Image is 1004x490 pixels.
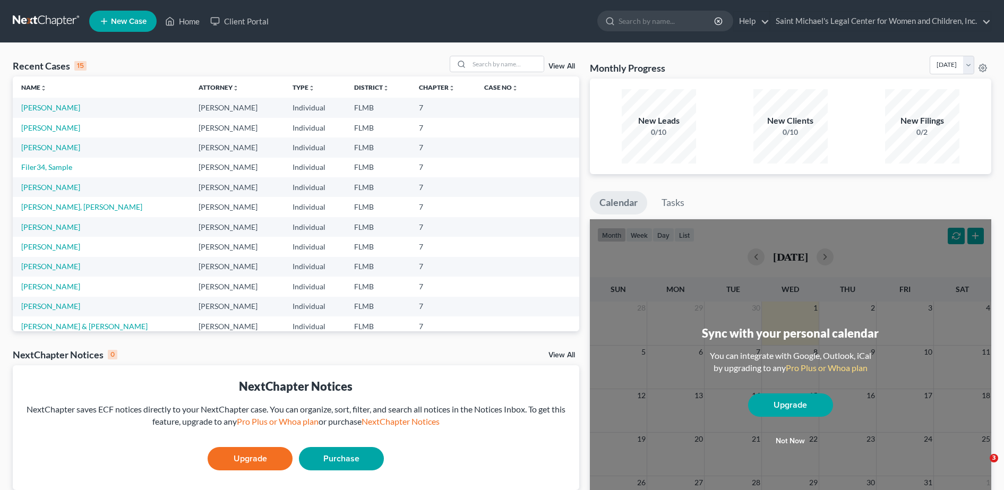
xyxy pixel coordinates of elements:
td: [PERSON_NAME] [190,177,284,197]
div: 0/10 [622,127,696,137]
a: Attorneyunfold_more [199,83,239,91]
h3: Monthly Progress [590,62,665,74]
a: Upgrade [748,393,833,417]
div: 15 [74,61,87,71]
a: [PERSON_NAME] [21,302,80,311]
a: [PERSON_NAME] [21,262,80,271]
td: 7 [410,316,476,336]
td: 7 [410,158,476,177]
a: [PERSON_NAME] [21,103,80,112]
td: 7 [410,257,476,277]
a: Filer34, Sample [21,162,72,171]
a: View All [548,63,575,70]
a: Saint Michael's Legal Center for Women and Children, Inc. [770,12,991,31]
td: Individual [284,217,346,237]
td: 7 [410,217,476,237]
a: Pro Plus or Whoa plan [786,363,868,373]
td: Individual [284,257,346,277]
td: [PERSON_NAME] [190,217,284,237]
td: Individual [284,297,346,316]
td: FLMB [346,257,410,277]
td: 7 [410,297,476,316]
td: Individual [284,98,346,117]
td: Individual [284,137,346,157]
div: New Leads [622,115,696,127]
td: [PERSON_NAME] [190,98,284,117]
td: FLMB [346,237,410,256]
a: Home [160,12,205,31]
td: Individual [284,197,346,217]
a: [PERSON_NAME] [21,123,80,132]
div: New Clients [753,115,828,127]
td: FLMB [346,197,410,217]
td: FLMB [346,217,410,237]
td: 7 [410,98,476,117]
a: [PERSON_NAME] [21,183,80,192]
td: FLMB [346,277,410,296]
td: [PERSON_NAME] [190,197,284,217]
i: unfold_more [308,85,315,91]
td: Individual [284,237,346,256]
i: unfold_more [512,85,518,91]
td: FLMB [346,158,410,177]
a: Tasks [652,191,694,214]
input: Search by name... [619,11,716,31]
a: Client Portal [205,12,274,31]
div: Sync with your personal calendar [702,325,879,341]
a: Nameunfold_more [21,83,47,91]
td: Individual [284,158,346,177]
a: View All [548,351,575,359]
td: FLMB [346,137,410,157]
td: FLMB [346,316,410,336]
i: unfold_more [449,85,455,91]
td: FLMB [346,177,410,197]
div: 0 [108,350,117,359]
input: Search by name... [469,56,544,72]
td: 7 [410,197,476,217]
td: [PERSON_NAME] [190,257,284,277]
td: Individual [284,118,346,137]
a: [PERSON_NAME] [21,242,80,251]
a: [PERSON_NAME] & [PERSON_NAME] [21,322,148,331]
td: 7 [410,237,476,256]
a: Typeunfold_more [293,83,315,91]
td: [PERSON_NAME] [190,158,284,177]
a: Upgrade [208,447,293,470]
i: unfold_more [383,85,389,91]
span: New Case [111,18,147,25]
td: [PERSON_NAME] [190,118,284,137]
td: 7 [410,137,476,157]
td: Individual [284,177,346,197]
div: 0/2 [885,127,959,137]
a: [PERSON_NAME], [PERSON_NAME] [21,202,142,211]
td: FLMB [346,98,410,117]
a: Help [734,12,769,31]
td: 7 [410,177,476,197]
button: Not now [748,431,833,452]
td: Individual [284,277,346,296]
a: [PERSON_NAME] [21,282,80,291]
div: New Filings [885,115,959,127]
div: NextChapter saves ECF notices directly to your NextChapter case. You can organize, sort, filter, ... [21,403,571,428]
iframe: Intercom live chat [968,454,993,479]
a: Districtunfold_more [354,83,389,91]
a: Purchase [299,447,384,470]
a: Calendar [590,191,647,214]
td: [PERSON_NAME] [190,297,284,316]
td: 7 [410,277,476,296]
td: [PERSON_NAME] [190,316,284,336]
div: You can integrate with Google, Outlook, iCal by upgrading to any [706,350,876,374]
td: [PERSON_NAME] [190,277,284,296]
a: Chapterunfold_more [419,83,455,91]
a: [PERSON_NAME] [21,143,80,152]
a: [PERSON_NAME] [21,222,80,231]
a: Case Nounfold_more [484,83,518,91]
div: Recent Cases [13,59,87,72]
i: unfold_more [40,85,47,91]
div: NextChapter Notices [21,378,571,394]
div: NextChapter Notices [13,348,117,361]
td: [PERSON_NAME] [190,237,284,256]
td: FLMB [346,118,410,137]
a: NextChapter Notices [362,416,440,426]
td: 7 [410,118,476,137]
